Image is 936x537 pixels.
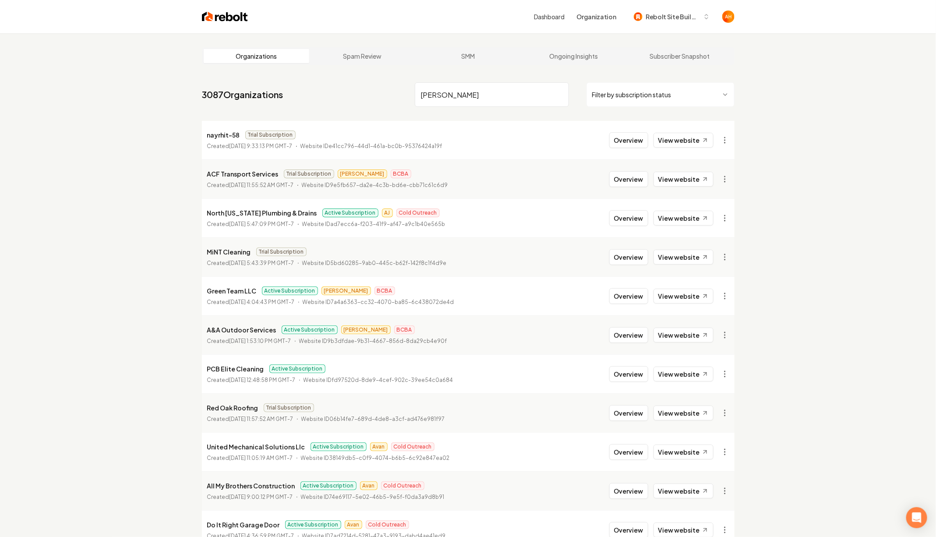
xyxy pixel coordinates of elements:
p: Website ID 9b3dfdae-9b31-4667-856d-8da29cb4e90f [299,337,447,346]
span: Avan [345,520,362,529]
p: Do It Right Garage Door [207,519,280,530]
button: Overview [609,366,648,382]
p: Website ID e41cc796-44d1-461a-bc0b-95376424a19f [300,142,442,151]
p: All My Brothers Construction [207,480,295,491]
p: nayrhit-58 [207,130,240,140]
a: View website [653,484,713,498]
time: [DATE] 9:33:13 PM GMT-7 [230,143,293,149]
p: Website ID 06b14fe7-689d-4de8-a3cf-ad476e981f97 [301,415,445,424]
span: Active Subscription [311,442,367,451]
button: Overview [609,249,648,265]
p: Created [207,298,295,307]
p: ACF Transport Services [207,169,279,179]
p: Created [207,181,294,190]
span: Trial Subscription [284,170,334,178]
p: Website ID 7a4a6363-cc32-4070-ba85-6c438072de4d [303,298,454,307]
span: [PERSON_NAME] [341,325,391,334]
a: View website [653,211,713,226]
p: Created [207,220,294,229]
button: Overview [609,483,648,499]
span: Active Subscription [282,325,338,334]
span: Trial Subscription [245,131,296,139]
time: [DATE] 1:53:10 PM GMT-7 [230,338,291,344]
button: Open user button [722,11,735,23]
button: Overview [609,210,648,226]
img: Anthony Hurgoi [722,11,735,23]
span: Avan [360,481,378,490]
span: [PERSON_NAME] [321,286,371,295]
span: Active Subscription [285,520,341,529]
span: Active Subscription [262,286,318,295]
span: Cold Outreach [391,442,434,451]
span: Rebolt Site Builder [646,12,699,21]
button: Overview [609,132,648,148]
span: Active Subscription [300,481,357,490]
p: Website ID fd97520d-8de9-4cef-902c-39ee54c0a684 [304,376,453,385]
a: View website [653,328,713,343]
p: Website ID 9e5fb657-da2e-4c3b-bd6e-cbb71c61c6d9 [302,181,448,190]
p: Website ID 5bd60285-9ab0-445c-b62f-142f8c1f4d9e [302,259,447,268]
a: 3087Organizations [202,88,283,101]
button: Overview [609,444,648,460]
p: North [US_STATE] Plumbing & Drains [207,208,317,218]
a: View website [653,250,713,265]
img: Rebolt Site Builder [634,12,643,21]
button: Overview [609,327,648,343]
time: [DATE] 11:05:19 AM GMT-7 [230,455,293,461]
span: Trial Subscription [264,403,314,412]
a: View website [653,445,713,459]
p: Website ID 74e69117-5e02-46b5-9e5f-f0da3a9d8b91 [301,493,445,502]
span: BCBA [374,286,395,295]
button: Organization [572,9,622,25]
span: Active Subscription [322,208,378,217]
p: Created [207,142,293,151]
p: Created [207,454,293,463]
a: Dashboard [534,12,565,21]
img: Rebolt Logo [202,11,248,23]
p: Created [207,493,293,502]
span: BCBA [391,170,411,178]
p: Created [207,376,296,385]
p: Created [207,415,293,424]
time: [DATE] 11:55:52 AM GMT-7 [230,182,294,188]
span: BCBA [394,325,415,334]
time: [DATE] 5:43:39 PM GMT-7 [230,260,294,266]
p: United Mechanical Solutions Llc [207,442,305,452]
a: View website [653,172,713,187]
a: Spam Review [309,49,415,63]
a: View website [653,406,713,420]
a: Subscriber Snapshot [627,49,733,63]
a: Organizations [204,49,310,63]
a: View website [653,289,713,304]
button: Overview [609,171,648,187]
div: Open Intercom Messenger [906,507,927,528]
span: Active Subscription [269,364,325,373]
span: AJ [382,208,393,217]
span: Avan [370,442,388,451]
p: MiNT Cleaning [207,247,251,257]
span: Cold Outreach [396,208,440,217]
a: View website [653,367,713,382]
button: Overview [609,405,648,421]
span: Cold Outreach [381,481,424,490]
span: Trial Subscription [256,247,307,256]
p: Green Team LLC [207,286,257,296]
button: Overview [609,288,648,304]
p: PCB Elite Cleaning [207,364,264,374]
a: SMM [415,49,521,63]
p: A&A Outdoor Services [207,325,276,335]
time: [DATE] 11:57:52 AM GMT-7 [230,416,293,422]
time: [DATE] 5:47:09 PM GMT-7 [230,221,294,227]
span: Cold Outreach [366,520,409,529]
p: Website ID ad7ecc6a-f203-41f9-af47-a9c1b40e565b [302,220,445,229]
p: Created [207,337,291,346]
p: Red Oak Roofing [207,403,258,413]
span: [PERSON_NAME] [338,170,387,178]
p: Created [207,259,294,268]
input: Search by name or ID [415,82,569,107]
time: [DATE] 9:00:12 PM GMT-7 [230,494,293,500]
time: [DATE] 4:04:43 PM GMT-7 [230,299,295,305]
a: Ongoing Insights [521,49,627,63]
p: Website ID 38149db5-c0f9-4074-b6b5-6c92e847ea02 [301,454,450,463]
time: [DATE] 12:48:58 PM GMT-7 [230,377,296,383]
